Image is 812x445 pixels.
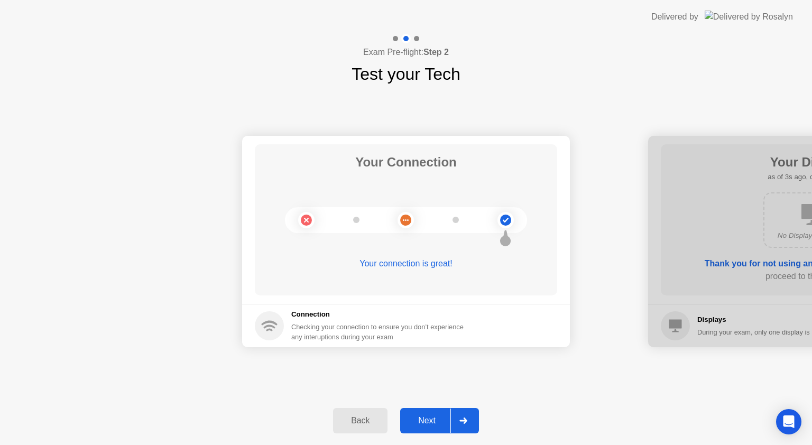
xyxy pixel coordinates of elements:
[651,11,698,23] div: Delivered by
[352,61,460,87] h1: Test your Tech
[776,409,801,434] div: Open Intercom Messenger
[333,408,387,433] button: Back
[291,309,470,320] h5: Connection
[363,46,449,59] h4: Exam Pre-flight:
[400,408,479,433] button: Next
[403,416,450,425] div: Next
[355,153,457,172] h1: Your Connection
[423,48,449,57] b: Step 2
[705,11,793,23] img: Delivered by Rosalyn
[336,416,384,425] div: Back
[291,322,470,342] div: Checking your connection to ensure you don’t experience any interuptions during your exam
[255,257,557,270] div: Your connection is great!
